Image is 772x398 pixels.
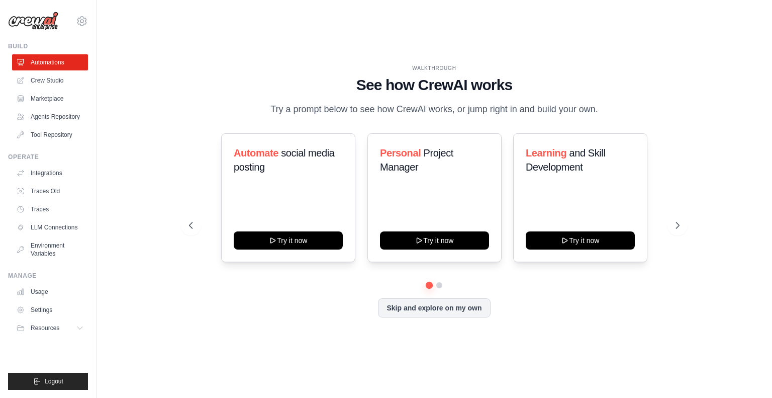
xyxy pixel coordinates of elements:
a: Traces [12,201,88,217]
button: Resources [12,320,88,336]
div: Manage [8,272,88,280]
button: Try it now [526,231,635,250]
button: Try it now [234,231,343,250]
span: social media posting [234,147,335,173]
a: Traces Old [12,183,88,199]
span: Resources [31,324,59,332]
div: WALKTHROUGH [189,64,680,72]
a: Integrations [12,165,88,181]
a: Crew Studio [12,72,88,89]
a: Settings [12,302,88,318]
span: Project Manager [380,147,453,173]
span: Personal [380,147,421,158]
a: Tool Repository [12,127,88,143]
p: Try a prompt below to see how CrewAI works, or jump right in and build your own. [265,102,603,117]
a: Marketplace [12,91,88,107]
a: Automations [12,54,88,70]
span: Automate [234,147,278,158]
span: Logout [45,377,63,385]
button: Skip and explore on my own [378,298,490,317]
span: and Skill Development [526,147,605,173]
a: LLM Connections [12,219,88,235]
img: Logo [8,12,58,31]
a: Environment Variables [12,237,88,262]
a: Agents Repository [12,109,88,125]
button: Logout [8,373,88,390]
div: Build [8,42,88,50]
a: Usage [12,284,88,300]
div: Operate [8,153,88,161]
h1: See how CrewAI works [189,76,680,94]
button: Try it now [380,231,489,250]
span: Learning [526,147,566,158]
